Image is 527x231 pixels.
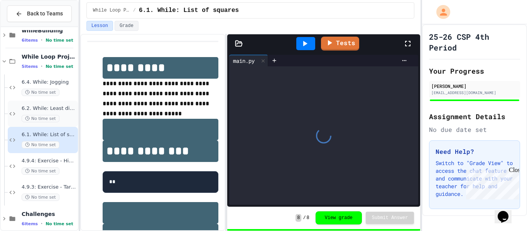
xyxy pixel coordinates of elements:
span: 6.2. While: Least divisor [22,105,76,112]
span: 6.4. While: Jogging [22,79,76,86]
div: My Account [428,3,452,21]
span: / [303,215,306,221]
h1: 25-26 CSP 4th Period [429,31,520,53]
span: 8 [296,214,301,222]
span: No time set [46,64,73,69]
span: 6 items [22,38,38,43]
span: No time set [22,141,59,148]
span: No time set [22,89,59,96]
span: No time set [22,115,59,122]
span: 6.1. While: List of squares [22,132,76,138]
div: No due date set [429,125,520,134]
span: No time set [46,38,73,43]
p: Switch to "Grade View" to access the chat feature and communicate with your teacher for help and ... [436,159,513,198]
h2: Assignment Details [429,111,520,122]
span: While Loop Projects [22,53,76,60]
div: main.py [229,55,268,66]
button: Lesson [86,21,113,31]
h3: Need Help? [436,147,513,156]
span: • [41,63,42,69]
div: [EMAIL_ADDRESS][DOMAIN_NAME] [431,90,518,96]
span: 4.9.4: Exercise - Higher or Lower I [22,158,76,164]
h2: Your Progress [429,66,520,76]
span: / [133,7,136,13]
span: Submit Answer [372,215,408,221]
span: No time set [22,194,59,201]
iframe: chat widget [495,200,519,223]
span: Challenges [22,211,76,218]
span: 5 items [22,64,38,69]
span: Back to Teams [27,10,63,18]
button: Submit Answer [366,212,414,224]
span: • [41,221,42,227]
div: [PERSON_NAME] [431,83,518,89]
button: Grade [115,21,139,31]
iframe: chat widget [463,167,519,199]
div: Chat with us now!Close [3,3,53,49]
span: • [41,37,42,43]
span: 4.9.3: Exercise - Target Sum [22,184,76,191]
span: No time set [22,167,59,175]
span: 6 items [22,221,38,226]
span: whileBuilding [22,27,76,34]
button: Back to Teams [7,5,72,22]
button: View grade [316,211,362,224]
span: No time set [46,221,73,226]
span: While Loop Projects [93,7,130,13]
span: 8 [307,215,309,221]
span: 6.1. While: List of squares [139,6,239,15]
div: main.py [229,57,258,65]
a: Tests [321,37,359,51]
